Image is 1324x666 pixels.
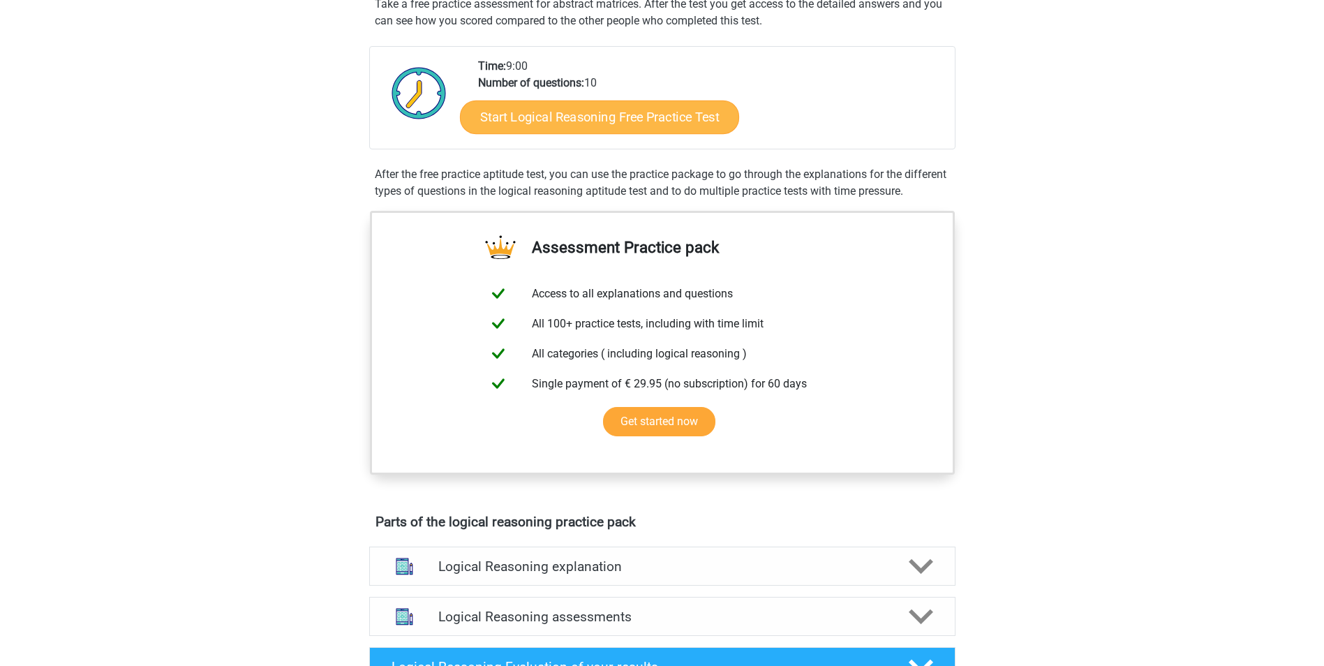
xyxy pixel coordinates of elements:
a: explanations Logical Reasoning explanation [364,547,961,586]
h4: Parts of the logical reasoning practice pack [375,514,949,530]
div: 9:00 10 [468,58,954,149]
a: assessments Logical Reasoning assessments [364,597,961,636]
h4: Logical Reasoning explanation [438,558,886,575]
a: Get started now [603,407,715,436]
img: Clock [384,58,454,128]
img: logical reasoning explanations [387,549,422,584]
a: Start Logical Reasoning Free Practice Test [460,100,739,133]
b: Number of questions: [478,76,584,89]
div: After the free practice aptitude test, you can use the practice package to go through the explana... [369,166,955,200]
img: logical reasoning assessments [387,599,422,635]
h4: Logical Reasoning assessments [438,609,886,625]
b: Time: [478,59,506,73]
